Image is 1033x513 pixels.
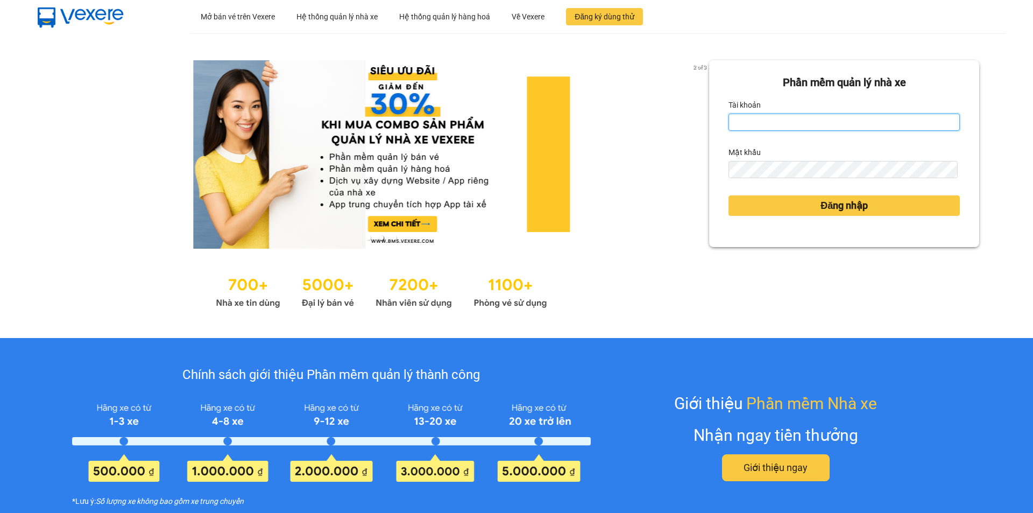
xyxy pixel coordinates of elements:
input: Mật khẩu [728,161,957,178]
span: Phần mềm Nhà xe [746,391,877,416]
span: Giới thiệu ngay [744,460,808,475]
li: slide item 1 [366,236,371,240]
label: Tài khoản [728,96,761,114]
div: Giới thiệu [674,391,877,416]
p: 2 of 3 [690,60,709,74]
button: next slide / item [694,60,709,249]
li: slide item 3 [392,236,397,240]
label: Mật khẩu [728,144,761,161]
div: *Lưu ý: [72,495,590,507]
button: previous slide / item [54,60,69,249]
img: policy-intruduce-detail.png [72,399,590,482]
button: Đăng ký dùng thử [566,8,643,25]
button: Đăng nhập [728,195,960,216]
li: slide item 2 [379,236,384,240]
img: Statistics.png [216,270,547,311]
i: Số lượng xe không bao gồm xe trung chuyển [96,495,244,507]
button: Giới thiệu ngay [722,454,830,481]
div: Nhận ngay tiền thưởng [694,423,858,448]
span: Đăng nhập [820,198,868,213]
div: Chính sách giới thiệu Phần mềm quản lý thành công [72,365,590,385]
div: Phần mềm quản lý nhà xe [728,74,960,91]
input: Tài khoản [728,114,960,131]
span: Đăng ký dùng thử [575,11,634,23]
